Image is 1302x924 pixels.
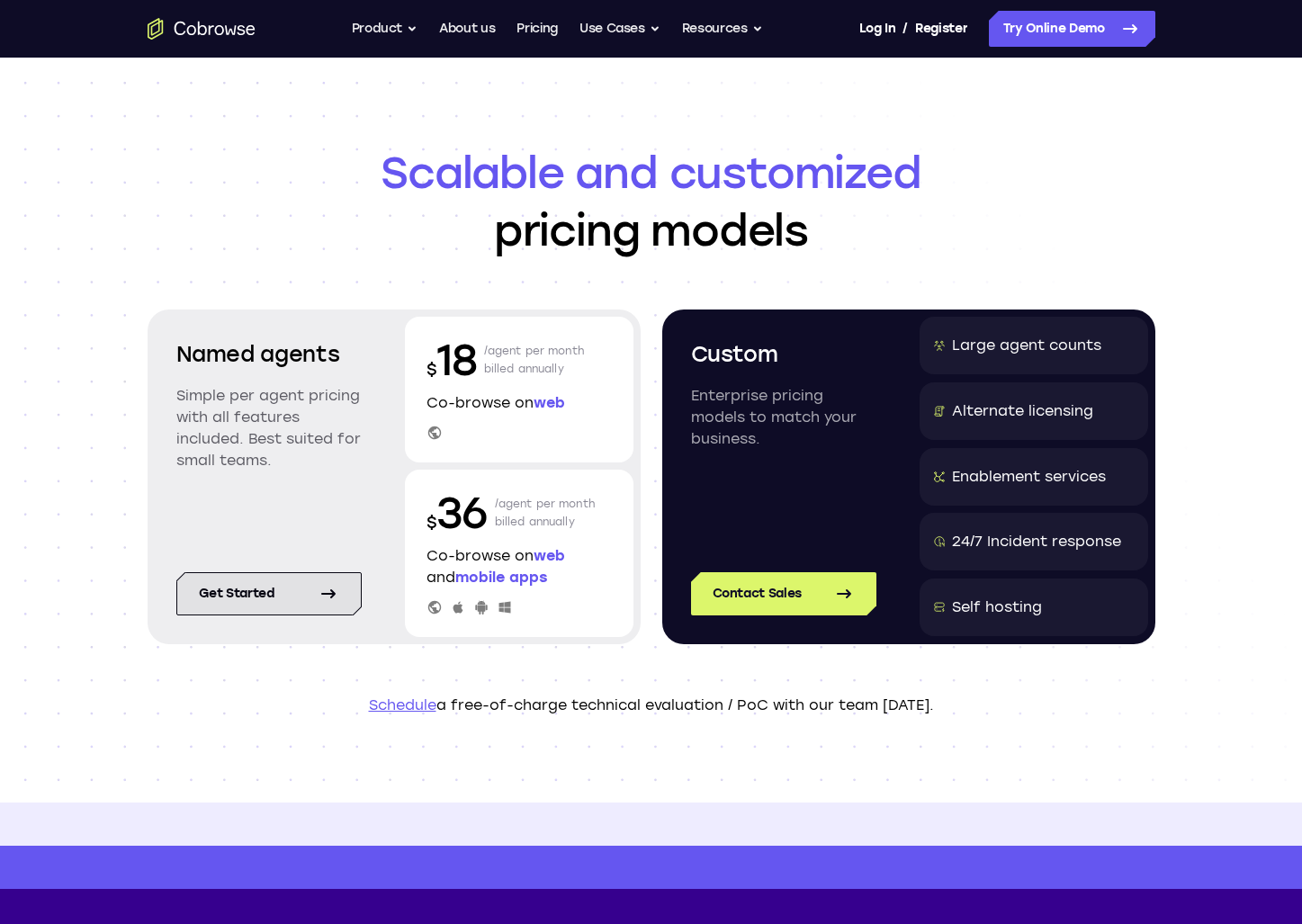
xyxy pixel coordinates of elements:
[455,569,547,586] span: mobile apps
[427,392,612,414] p: Co-browse on
[534,394,565,411] span: web
[691,338,876,371] h2: Custom
[579,11,660,47] button: Use Cases
[516,11,558,47] a: Pricing
[176,572,362,615] a: Get started
[952,466,1106,488] div: Enablement services
[484,331,585,389] p: /agent per month billed annually
[352,11,418,47] button: Product
[148,18,256,40] a: Go to the home page
[691,385,876,450] p: Enterprise pricing models to match your business.
[859,11,895,47] a: Log In
[952,335,1101,356] div: Large agent counts
[427,484,488,542] p: 36
[176,385,362,471] p: Simple per agent pricing with all features included. Best suited for small teams.
[952,400,1093,422] div: Alternate licensing
[427,360,437,380] span: $
[148,695,1155,716] p: a free-of-charge technical evaluation / PoC with our team [DATE].
[989,11,1155,47] a: Try Online Demo
[691,572,876,615] a: Contact Sales
[534,547,565,564] span: web
[427,331,477,389] p: 18
[148,144,1155,202] span: Scalable and customized
[427,545,612,588] p: Co-browse on and
[952,531,1121,552] div: 24/7 Incident response
[682,11,763,47] button: Resources
[148,144,1155,259] h1: pricing models
[495,484,596,542] p: /agent per month billed annually
[439,11,495,47] a: About us
[952,597,1042,618] div: Self hosting
[176,338,362,371] h2: Named agents
[915,11,967,47] a: Register
[902,18,908,40] span: /
[369,696,436,713] a: Schedule
[427,513,437,533] span: $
